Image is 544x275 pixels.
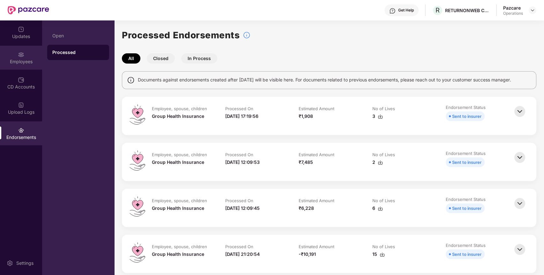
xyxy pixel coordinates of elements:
button: In Process [181,53,217,64]
h1: Processed Endorsements [122,28,240,42]
img: svg+xml;base64,PHN2ZyBpZD0iRW1wbG95ZWVzIiB4bWxucz0iaHR0cDovL3d3dy53My5vcmcvMjAwMC9zdmciIHdpZHRoPS... [18,51,24,58]
div: [DATE] 12:09:53 [225,159,260,166]
img: svg+xml;base64,PHN2ZyB4bWxucz0iaHR0cDovL3d3dy53My5vcmcvMjAwMC9zdmciIHdpZHRoPSI0OS4zMiIgaGVpZ2h0PS... [130,150,145,171]
img: svg+xml;base64,PHN2ZyBpZD0iQmFjay0zMngzMiIgeG1sbnM9Imh0dHA6Ly93d3cudzMub3JnLzIwMDAvc3ZnIiB3aWR0aD... [513,242,527,256]
div: Processed On [225,244,253,249]
div: Estimated Amount [299,106,334,111]
div: [DATE] 12:09:45 [225,205,260,212]
img: svg+xml;base64,PHN2ZyB4bWxucz0iaHR0cDovL3d3dy53My5vcmcvMjAwMC9zdmciIHdpZHRoPSI0OS4zMiIgaGVpZ2h0PS... [130,196,145,217]
div: Endorsement Status [446,104,486,110]
div: 6 [372,205,383,212]
div: RETURNONWEB CONSULTING SERVICES PRIVATE LIMITED [445,7,490,13]
div: Estimated Amount [299,244,334,249]
div: -₹10,191 [299,251,316,258]
div: Group Health Insurance [152,113,204,120]
div: Employee, spouse, children [152,152,207,157]
img: svg+xml;base64,PHN2ZyBpZD0iRW5kb3JzZW1lbnRzIiB4bWxucz0iaHR0cDovL3d3dy53My5vcmcvMjAwMC9zdmciIHdpZH... [18,127,24,134]
img: svg+xml;base64,PHN2ZyBpZD0iSGVscC0zMngzMiIgeG1sbnM9Imh0dHA6Ly93d3cudzMub3JnLzIwMDAvc3ZnIiB3aWR0aD... [389,8,396,14]
div: Sent to insurer [452,159,481,166]
div: Sent to insurer [452,251,481,258]
div: Sent to insurer [452,205,481,212]
div: Endorsement Status [446,150,486,156]
div: ₹7,485 [299,159,313,166]
span: Documents against endorsements created after [DATE] will be visible here. For documents related t... [138,76,511,83]
div: Estimated Amount [299,152,334,157]
img: svg+xml;base64,PHN2ZyBpZD0iQ0RfQWNjb3VudHMiIGRhdGEtbmFtZT0iQ0QgQWNjb3VudHMiIHhtbG5zPSJodHRwOi8vd3... [18,77,24,83]
div: No of Lives [372,106,395,111]
img: svg+xml;base64,PHN2ZyBpZD0iU2V0dGluZy0yMHgyMCIgeG1sbnM9Imh0dHA6Ly93d3cudzMub3JnLzIwMDAvc3ZnIiB3aW... [7,260,13,266]
img: svg+xml;base64,PHN2ZyBpZD0iRG93bmxvYWQtMzJ4MzIiIHhtbG5zPSJodHRwOi8vd3d3LnczLm9yZy8yMDAwL3N2ZyIgd2... [378,206,383,211]
img: svg+xml;base64,PHN2ZyBpZD0iRHJvcGRvd24tMzJ4MzIiIHhtbG5zPSJodHRwOi8vd3d3LnczLm9yZy8yMDAwL3N2ZyIgd2... [530,8,535,13]
div: Processed On [225,198,253,203]
span: R [436,6,440,14]
button: Closed [147,53,175,64]
div: 15 [372,251,385,258]
div: Sent to insurer [452,113,481,120]
button: All [122,53,140,64]
div: Processed On [225,106,253,111]
div: No of Lives [372,152,395,157]
img: svg+xml;base64,PHN2ZyBpZD0iVXBkYXRlZCIgeG1sbnM9Imh0dHA6Ly93d3cudzMub3JnLzIwMDAvc3ZnIiB3aWR0aD0iMj... [18,26,24,33]
img: svg+xml;base64,PHN2ZyBpZD0iRG93bmxvYWQtMzJ4MzIiIHhtbG5zPSJodHRwOi8vd3d3LnczLm9yZy8yMDAwL3N2ZyIgd2... [378,114,383,119]
div: Get Help [398,8,414,13]
div: Employee, spouse, children [152,106,207,111]
div: Employee, spouse, children [152,244,207,249]
img: svg+xml;base64,PHN2ZyBpZD0iQmFjay0zMngzMiIgeG1sbnM9Imh0dHA6Ly93d3cudzMub3JnLzIwMDAvc3ZnIiB3aWR0aD... [513,196,527,210]
div: Group Health Insurance [152,205,204,212]
img: svg+xml;base64,PHN2ZyBpZD0iSW5mbyIgeG1sbnM9Imh0dHA6Ly93d3cudzMub3JnLzIwMDAvc3ZnIiB3aWR0aD0iMTQiIG... [127,76,135,84]
img: svg+xml;base64,PHN2ZyBpZD0iQmFjay0zMngzMiIgeG1sbnM9Imh0dHA6Ly93d3cudzMub3JnLzIwMDAvc3ZnIiB3aWR0aD... [513,104,527,118]
div: Processed [52,49,104,56]
div: Endorsement Status [446,242,486,248]
div: Pazcare [503,5,523,11]
div: No of Lives [372,244,395,249]
img: New Pazcare Logo [8,6,49,14]
div: 2 [372,159,383,166]
img: svg+xml;base64,PHN2ZyBpZD0iQmFjay0zMngzMiIgeG1sbnM9Imh0dHA6Ly93d3cudzMub3JnLzIwMDAvc3ZnIiB3aWR0aD... [513,150,527,164]
div: Group Health Insurance [152,251,204,258]
div: Employee, spouse, children [152,198,207,203]
div: Processed On [225,152,253,157]
img: svg+xml;base64,PHN2ZyBpZD0iVXBsb2FkX0xvZ3MiIGRhdGEtbmFtZT0iVXBsb2FkIExvZ3MiIHhtbG5zPSJodHRwOi8vd3... [18,102,24,108]
div: Group Health Insurance [152,159,204,166]
img: svg+xml;base64,PHN2ZyB4bWxucz0iaHR0cDovL3d3dy53My5vcmcvMjAwMC9zdmciIHdpZHRoPSI0OS4zMiIgaGVpZ2h0PS... [130,104,145,125]
div: Endorsement Status [446,196,486,202]
div: Operations [503,11,523,16]
div: [DATE] 17:19:56 [225,113,258,120]
div: Open [52,33,104,38]
div: 3 [372,113,383,120]
img: svg+xml;base64,PHN2ZyBpZD0iRG93bmxvYWQtMzJ4MzIiIHhtbG5zPSJodHRwOi8vd3d3LnczLm9yZy8yMDAwL3N2ZyIgd2... [378,160,383,165]
div: Settings [14,260,35,266]
div: ₹6,228 [299,205,314,212]
img: svg+xml;base64,PHN2ZyB4bWxucz0iaHR0cDovL3d3dy53My5vcmcvMjAwMC9zdmciIHdpZHRoPSI0OS4zMiIgaGVpZ2h0PS... [130,242,145,263]
img: svg+xml;base64,PHN2ZyBpZD0iRG93bmxvYWQtMzJ4MzIiIHhtbG5zPSJodHRwOi8vd3d3LnczLm9yZy8yMDAwL3N2ZyIgd2... [380,252,385,257]
img: svg+xml;base64,PHN2ZyBpZD0iSW5mb18tXzMyeDMyIiBkYXRhLW5hbWU9IkluZm8gLSAzMngzMiIgeG1sbnM9Imh0dHA6Ly... [243,31,250,39]
div: No of Lives [372,198,395,203]
div: Estimated Amount [299,198,334,203]
div: ₹1,908 [299,113,313,120]
div: [DATE] 21:20:54 [225,251,260,258]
